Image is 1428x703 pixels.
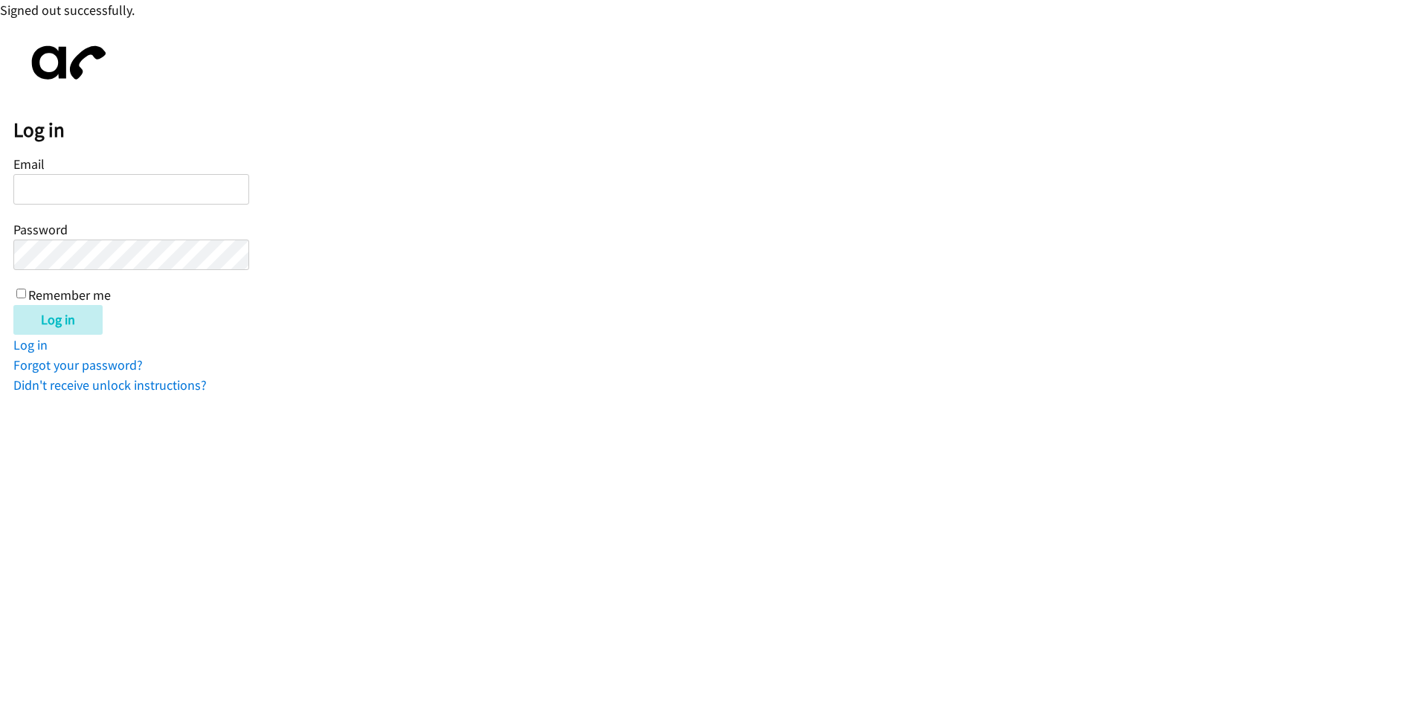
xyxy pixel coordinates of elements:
label: Password [13,221,68,238]
input: Log in [13,305,103,335]
a: Forgot your password? [13,356,143,373]
label: Remember me [28,286,111,304]
a: Didn't receive unlock instructions? [13,376,207,394]
a: Log in [13,336,48,353]
label: Email [13,155,45,173]
h2: Log in [13,118,1428,143]
img: aphone-8a226864a2ddd6a5e75d1ebefc011f4aa8f32683c2d82f3fb0802fe031f96514.svg [13,33,118,92]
